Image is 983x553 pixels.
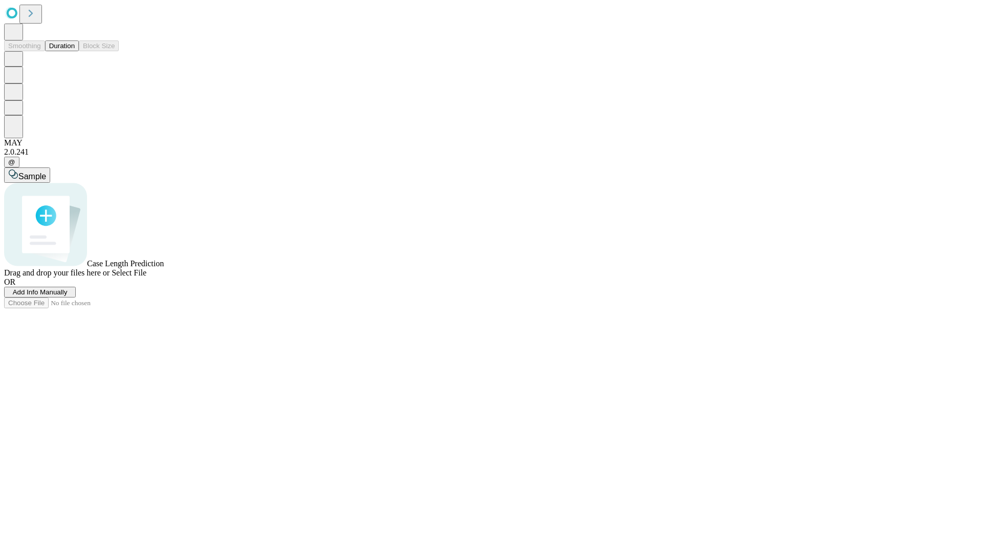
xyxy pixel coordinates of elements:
[4,138,979,147] div: MAY
[4,278,15,286] span: OR
[4,268,110,277] span: Drag and drop your files here or
[18,172,46,181] span: Sample
[79,40,119,51] button: Block Size
[87,259,164,268] span: Case Length Prediction
[4,157,19,167] button: @
[4,40,45,51] button: Smoothing
[4,287,76,297] button: Add Info Manually
[8,158,15,166] span: @
[4,167,50,183] button: Sample
[13,288,68,296] span: Add Info Manually
[112,268,146,277] span: Select File
[45,40,79,51] button: Duration
[4,147,979,157] div: 2.0.241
